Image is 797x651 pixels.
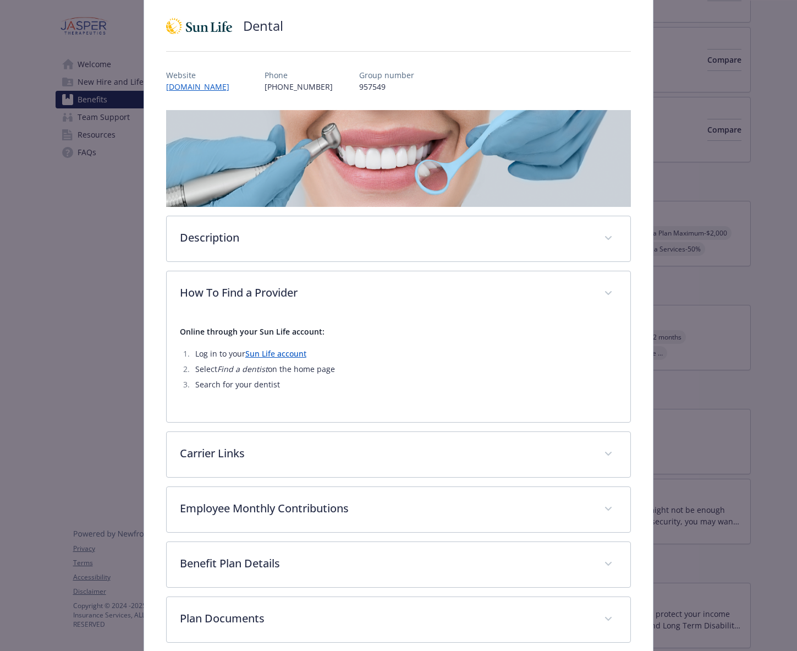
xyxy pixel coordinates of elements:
[167,432,630,477] div: Carrier Links
[180,229,591,246] p: Description
[166,69,238,81] p: Website
[180,326,325,337] strong: Online through your Sun Life account:
[243,17,283,35] h2: Dental
[167,271,630,316] div: How To Find a Provider
[180,500,591,517] p: Employee Monthly Contributions
[192,363,617,376] li: Select on the home page
[192,378,617,391] li: Search for your dentist
[245,348,306,359] a: Sun Life account
[180,445,591,462] p: Carrier Links
[180,285,591,301] p: How To Find a Provider
[167,597,630,642] div: Plan Documents
[217,364,268,374] em: Find a dentist
[166,9,232,42] img: Sun Life Financial
[166,110,631,207] img: banner
[180,610,591,627] p: Plan Documents
[359,81,414,92] p: 957549
[167,216,630,261] div: Description
[180,555,591,572] p: Benefit Plan Details
[265,69,333,81] p: Phone
[265,81,333,92] p: [PHONE_NUMBER]
[359,69,414,81] p: Group number
[167,487,630,532] div: Employee Monthly Contributions
[166,81,238,92] a: [DOMAIN_NAME]
[167,316,630,422] div: How To Find a Provider
[167,542,630,587] div: Benefit Plan Details
[192,347,617,360] li: Log in to your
